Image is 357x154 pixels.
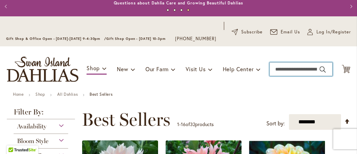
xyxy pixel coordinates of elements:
span: Best Sellers [82,109,170,130]
a: Home [13,92,24,97]
span: 32 [190,121,195,127]
span: 16 [181,121,186,127]
strong: Filter By: [7,108,75,119]
button: 3 of 4 [180,9,183,11]
button: 2 of 4 [173,9,176,11]
a: Log In/Register [307,29,351,35]
a: store logo [7,57,78,82]
strong: Best Sellers [90,92,112,97]
label: Sort by: [266,117,285,130]
a: Subscribe [232,29,263,35]
a: All Dahlias [57,92,78,97]
a: [PHONE_NUMBER] [175,35,216,42]
span: New [117,65,128,73]
span: Visit Us [186,65,205,73]
span: Subscribe [241,29,263,35]
a: Questions about Dahlia Care and Growing Beautiful Dahlias [114,0,243,5]
span: Email Us [281,29,300,35]
p: - of products [177,119,214,130]
span: Log In/Register [316,29,351,35]
a: Shop [35,92,45,97]
button: 4 of 4 [187,9,189,11]
span: Availability [17,123,46,130]
span: Our Farm [145,65,169,73]
span: Shop [87,64,100,72]
a: Email Us [270,29,300,35]
iframe: Launch Accessibility Center [5,130,24,149]
span: Bloom Style [17,137,48,145]
span: Gift Shop & Office Open - [DATE]-[DATE] 9-4:30pm / [6,36,106,41]
span: Help Center [222,65,253,73]
span: 1 [177,121,179,127]
button: 1 of 4 [167,9,169,11]
span: Gift Shop Open - [DATE] 10-3pm [106,36,166,41]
